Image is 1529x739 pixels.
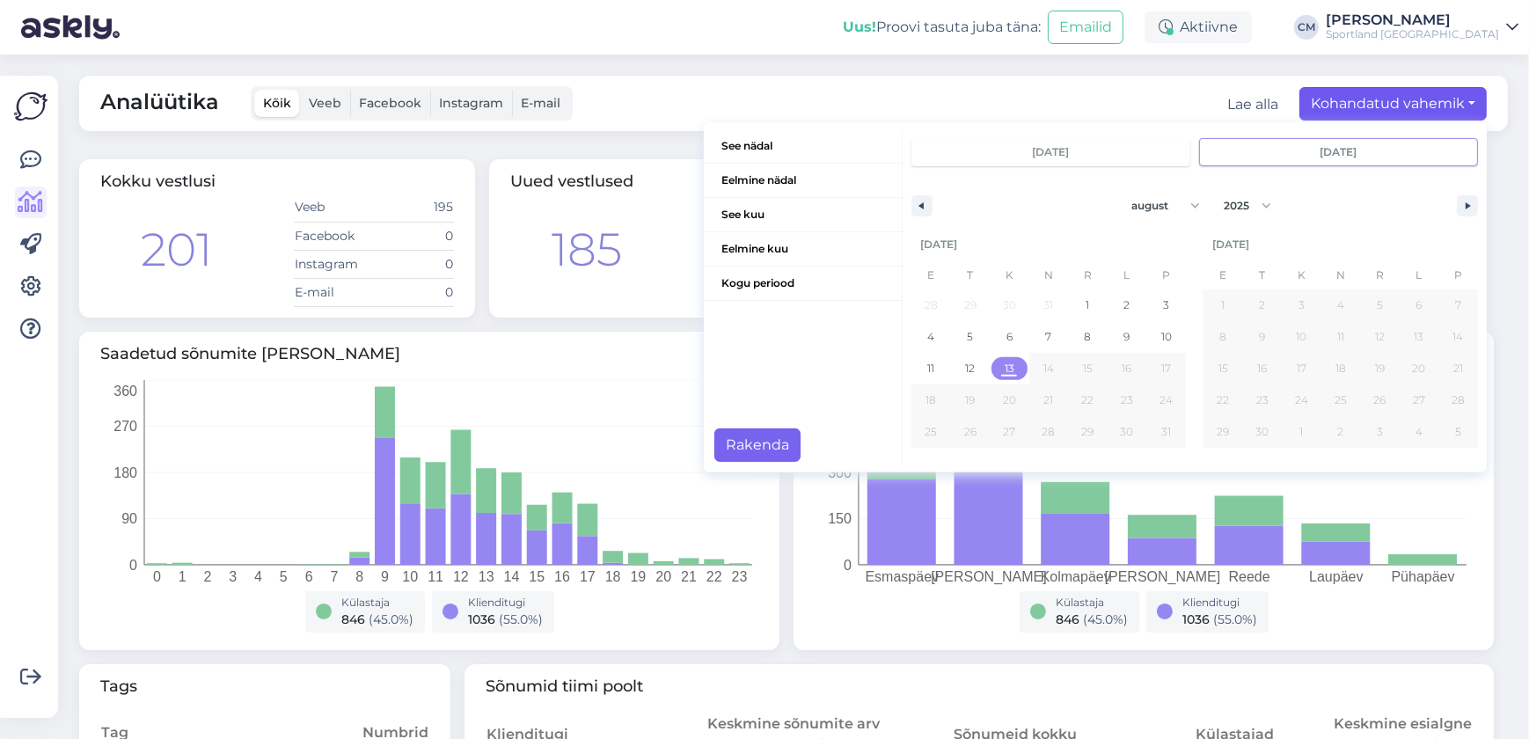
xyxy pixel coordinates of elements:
tspan: 16 [554,569,570,584]
div: [DATE] [1203,228,1478,261]
span: ( 55.0 %) [1214,611,1258,627]
tspan: 0 [153,569,161,584]
button: Eelmine nädal [704,164,902,198]
button: 24 [1282,384,1321,416]
span: N [1029,261,1069,289]
span: 10 [1296,321,1306,353]
button: 24 [1146,384,1186,416]
span: 18 [1335,353,1346,384]
tspan: Laupäev [1309,569,1363,584]
button: 15 [1203,353,1243,384]
tspan: 90 [121,511,137,526]
tspan: 6 [305,569,313,584]
span: L [1400,261,1439,289]
button: 3 [1146,289,1186,321]
span: 7 [1455,289,1461,321]
span: 20 [1413,353,1426,384]
button: Kohandatud vahemik [1299,87,1487,121]
button: 22 [1068,384,1108,416]
span: ( 45.0 %) [369,611,414,627]
span: 17 [1161,353,1171,384]
span: E [1203,261,1243,289]
tspan: 19 [631,569,647,584]
span: 15 [1218,353,1228,384]
span: Kõik [263,95,291,111]
button: Emailid [1048,11,1123,44]
span: 27 [1003,416,1015,448]
button: 19 [951,384,991,416]
span: 30 [1255,416,1269,448]
tspan: 14 [504,569,520,584]
tspan: 10 [402,569,418,584]
tspan: 12 [453,569,469,584]
tspan: 2 [204,569,212,584]
span: 26 [964,416,977,448]
button: 28 [1029,416,1069,448]
button: 10 [1146,321,1186,353]
button: 8 [1203,321,1243,353]
span: 6 [1416,289,1423,321]
button: Rakenda [714,428,801,462]
button: 29 [1203,416,1243,448]
button: 27 [1400,384,1439,416]
button: 26 [1360,384,1400,416]
div: Aktiivne [1145,11,1252,43]
tspan: 180 [113,465,137,479]
span: 22 [1082,384,1094,416]
button: 23 [1108,384,1147,416]
span: 22 [1217,384,1229,416]
span: 9 [1259,321,1265,353]
tspan: 0 [129,557,137,572]
span: 23 [1121,384,1133,416]
span: 29 [1217,416,1229,448]
span: 12 [1375,321,1385,353]
button: 2 [1108,289,1147,321]
button: 25 [911,416,951,448]
div: Külastaja [342,595,414,611]
div: 185 [552,216,622,284]
span: K [990,261,1029,289]
div: Klienditugi [1183,595,1258,611]
div: [PERSON_NAME] [1326,13,1499,27]
button: 22 [1203,384,1243,416]
span: 25 [1335,384,1347,416]
tspan: [PERSON_NAME] [1105,569,1221,585]
tspan: 20 [655,569,671,584]
span: R [1068,261,1108,289]
button: 18 [1321,353,1361,384]
button: 18 [911,384,951,416]
span: 14 [1043,353,1054,384]
span: E [911,261,951,289]
span: Tags [100,675,429,699]
span: See nädal [704,129,902,163]
button: 19 [1360,353,1400,384]
button: 13 [1400,321,1439,353]
tspan: 7 [330,569,338,584]
button: 13 [990,353,1029,384]
button: 4 [1321,289,1361,321]
td: 0 [374,250,454,278]
span: See kuu [704,198,902,231]
img: Askly Logo [14,90,48,123]
button: 15 [1068,353,1108,384]
button: See nädal [704,129,902,164]
span: R [1360,261,1400,289]
tspan: 8 [355,569,363,584]
tspan: 13 [479,569,494,584]
tspan: 21 [681,569,697,584]
button: 17 [1146,353,1186,384]
tspan: 4 [254,569,262,584]
button: 9 [1243,321,1283,353]
div: Sportland [GEOGRAPHIC_DATA] [1326,27,1499,41]
tspan: Reede [1229,569,1270,584]
span: P [1146,261,1186,289]
a: [PERSON_NAME]Sportland [GEOGRAPHIC_DATA] [1326,13,1518,41]
button: 16 [1243,353,1283,384]
input: Continuous [1200,139,1477,165]
span: 16 [1257,353,1267,384]
span: 13 [1005,353,1014,384]
span: Uued vestlused [510,172,633,191]
span: 13 [1415,321,1424,353]
button: 31 [1146,416,1186,448]
td: 0 [374,278,454,306]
